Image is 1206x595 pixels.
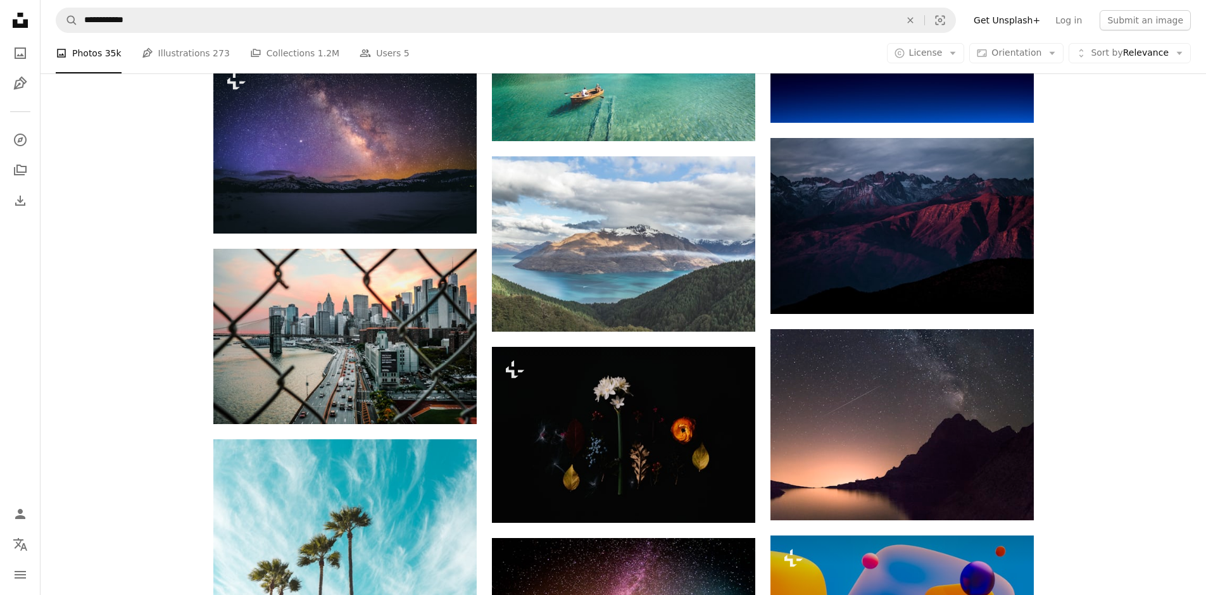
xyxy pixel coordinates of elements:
[250,33,339,73] a: Collections 1.2M
[1100,10,1191,30] button: Submit an image
[213,140,477,151] a: the night sky with stars and the milky
[8,188,33,213] a: Download History
[896,8,924,32] button: Clear
[1069,43,1191,63] button: Sort byRelevance
[8,8,33,35] a: Home — Unsplash
[213,58,477,234] img: the night sky with stars and the milky
[213,521,477,532] a: three green leaf trees below cirus clouds
[142,33,230,73] a: Illustrations 273
[492,347,755,523] img: a group of flowers sitting on top of a table
[492,429,755,441] a: a group of flowers sitting on top of a table
[925,8,955,32] button: Visual search
[56,8,78,32] button: Search Unsplash
[770,220,1034,231] a: aerial photo of brown moutains
[8,501,33,527] a: Log in / Sign up
[887,43,965,63] button: License
[56,8,956,33] form: Find visuals sitewide
[1091,47,1169,59] span: Relevance
[909,47,943,58] span: License
[360,33,410,73] a: Users 5
[8,127,33,153] a: Explore
[8,71,33,96] a: Illustrations
[213,330,477,342] a: gray concrete building near body of water under gray and white sky
[969,43,1064,63] button: Orientation
[8,562,33,587] button: Menu
[492,238,755,249] a: landscape photography of mountain under cloudy sky between body of water at daytime
[770,138,1034,314] img: aerial photo of brown moutains
[8,41,33,66] a: Photos
[991,47,1041,58] span: Orientation
[213,249,477,424] img: gray concrete building near body of water under gray and white sky
[966,10,1048,30] a: Get Unsplash+
[318,46,339,60] span: 1.2M
[1091,47,1122,58] span: Sort by
[492,156,755,332] img: landscape photography of mountain under cloudy sky between body of water at daytime
[8,158,33,183] a: Collections
[770,418,1034,430] a: silhouette of mountain beside the body of water at night time
[213,46,230,60] span: 273
[8,532,33,557] button: Language
[404,46,410,60] span: 5
[1048,10,1090,30] a: Log in
[770,329,1034,520] img: silhouette of mountain beside the body of water at night time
